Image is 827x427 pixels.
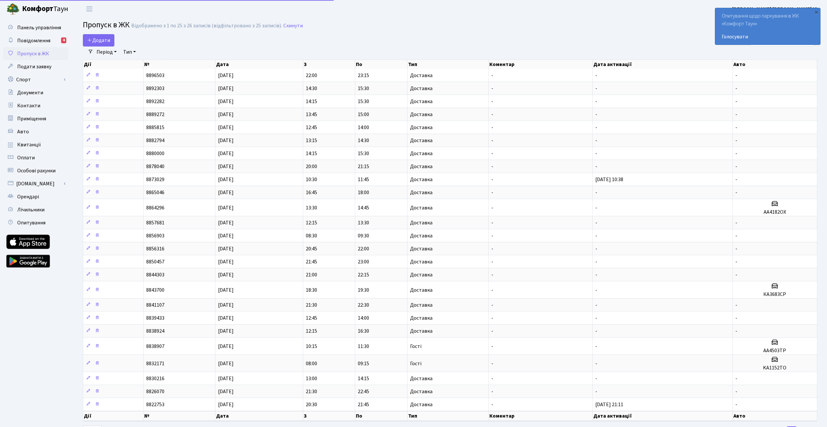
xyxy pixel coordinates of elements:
[595,163,597,170] span: -
[358,98,369,105] span: 15:30
[491,204,493,211] span: -
[491,375,493,382] span: -
[94,47,119,58] a: Період
[17,115,46,122] span: Приміщення
[410,246,433,251] span: Доставка
[146,85,164,92] span: 8892303
[218,111,234,118] span: [DATE]
[735,72,737,79] span: -
[218,219,234,226] span: [DATE]
[595,204,597,211] span: -
[722,33,814,41] a: Голосувати
[491,163,493,170] span: -
[358,375,369,382] span: 14:15
[146,189,164,196] span: 8865046
[146,204,164,211] span: 8864296
[735,232,737,239] span: -
[410,164,433,169] span: Доставка
[3,34,68,47] a: Повідомлення4
[81,4,97,14] button: Переключити навігацію
[306,124,317,131] span: 12:45
[83,34,114,47] a: Додати
[358,401,369,408] span: 21:45
[595,124,597,131] span: -
[306,150,317,157] span: 14:15
[489,411,593,421] th: Коментар
[491,388,493,395] span: -
[491,85,493,92] span: -
[491,301,493,309] span: -
[595,327,597,335] span: -
[491,232,493,239] span: -
[735,245,737,252] span: -
[218,176,234,183] span: [DATE]
[595,301,597,309] span: -
[306,401,317,408] span: 20:30
[410,389,433,394] span: Доставка
[735,348,814,354] h5: AA4503TP
[491,258,493,265] span: -
[735,327,737,335] span: -
[218,388,234,395] span: [DATE]
[306,360,317,367] span: 08:00
[491,72,493,79] span: -
[358,163,369,170] span: 21:15
[491,111,493,118] span: -
[735,209,814,215] h5: АА4182ОХ
[491,189,493,196] span: -
[358,85,369,92] span: 15:30
[218,327,234,335] span: [DATE]
[61,37,66,43] div: 4
[306,163,317,170] span: 20:00
[410,99,433,104] span: Доставка
[355,411,407,421] th: По
[218,343,234,350] span: [DATE]
[355,60,407,69] th: По
[3,60,68,73] a: Подати заявку
[595,150,597,157] span: -
[218,85,234,92] span: [DATE]
[410,402,433,407] span: Доставка
[306,85,317,92] span: 14:30
[17,141,41,148] span: Квитанції
[491,245,493,252] span: -
[218,245,234,252] span: [DATE]
[17,89,43,96] span: Документи
[715,8,820,45] div: Опитування щодо паркування в ЖК «Комфорт Таун»
[491,401,493,408] span: -
[735,301,737,309] span: -
[3,47,68,60] a: Пропуск в ЖК
[735,98,737,105] span: -
[410,272,433,277] span: Доставка
[218,360,234,367] span: [DATE]
[410,138,433,143] span: Доставка
[410,190,433,195] span: Доставка
[595,287,597,294] span: -
[17,219,45,226] span: Опитування
[595,388,597,395] span: -
[17,206,45,213] span: Лічильники
[735,219,737,226] span: -
[491,137,493,144] span: -
[358,189,369,196] span: 18:00
[407,411,489,421] th: Тип
[491,219,493,226] span: -
[3,190,68,203] a: Орендарі
[491,176,493,183] span: -
[17,24,61,31] span: Панель управління
[306,204,317,211] span: 13:30
[6,3,19,16] img: logo.png
[146,375,164,382] span: 8830216
[146,314,164,322] span: 8839433
[813,9,820,15] div: ×
[410,328,433,334] span: Доставка
[489,60,593,69] th: Коментар
[491,327,493,335] span: -
[410,287,433,293] span: Доставка
[735,111,737,118] span: -
[735,150,737,157] span: -
[595,375,597,382] span: -
[491,98,493,105] span: -
[593,411,733,421] th: Дата активації
[735,365,814,371] h5: KA1152TO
